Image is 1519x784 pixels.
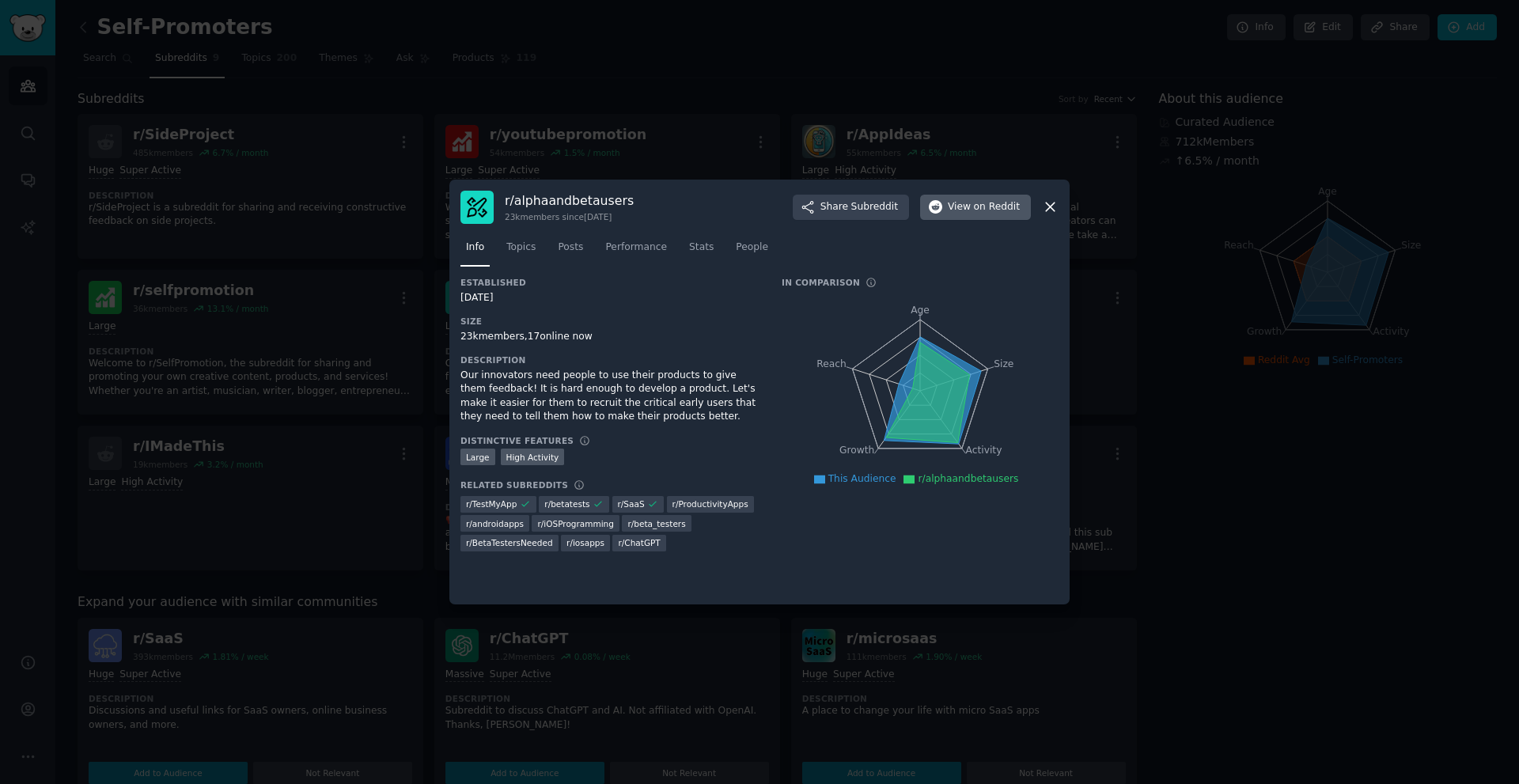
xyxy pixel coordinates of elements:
div: [DATE] [460,291,759,305]
h3: In Comparison [782,277,860,288]
h3: Size [460,316,759,327]
a: Stats [684,235,719,267]
span: r/ TestMyApp [466,498,517,509]
span: r/ iOSProgramming [537,518,613,529]
span: Share [820,200,898,214]
div: 23k members since [DATE] [505,211,634,222]
span: Info [466,241,484,255]
span: r/ androidapps [466,518,524,529]
span: on Reddit [974,200,1020,214]
span: Posts [558,241,583,255]
div: High Activity [501,449,565,465]
span: r/ ProductivityApps [672,498,748,509]
h3: Established [460,277,759,288]
button: ShareSubreddit [793,195,909,220]
span: Topics [506,241,536,255]
h3: r/ alphaandbetausers [505,192,634,209]
span: Performance [605,241,667,255]
span: View [948,200,1020,214]
a: People [730,235,774,267]
span: r/ iosapps [566,537,604,548]
tspan: Reach [816,358,847,369]
div: Our innovators need people to use their products to give them feedback! It is hard enough to deve... [460,369,759,424]
h3: Description [460,354,759,365]
span: People [736,241,768,255]
tspan: Growth [839,445,874,456]
div: 23k members, 17 online now [460,330,759,344]
span: r/ ChatGPT [618,537,660,548]
span: r/ BetaTestersNeeded [466,537,553,548]
a: Topics [501,235,541,267]
h3: Related Subreddits [460,479,568,490]
a: Performance [600,235,672,267]
img: alphaandbetausers [460,191,494,224]
a: Info [460,235,490,267]
span: r/ beta_testers [627,518,685,529]
a: Posts [552,235,589,267]
span: r/ betatests [544,498,589,509]
span: r/ SaaS [618,498,645,509]
span: This Audience [828,473,896,484]
tspan: Activity [966,445,1002,456]
h3: Distinctive Features [460,435,574,446]
span: r/alphaandbetausers [918,473,1018,484]
div: Large [460,449,495,465]
span: Stats [689,241,714,255]
tspan: Age [911,305,930,316]
tspan: Size [994,358,1013,369]
span: Subreddit [851,200,898,214]
button: Viewon Reddit [920,195,1031,220]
